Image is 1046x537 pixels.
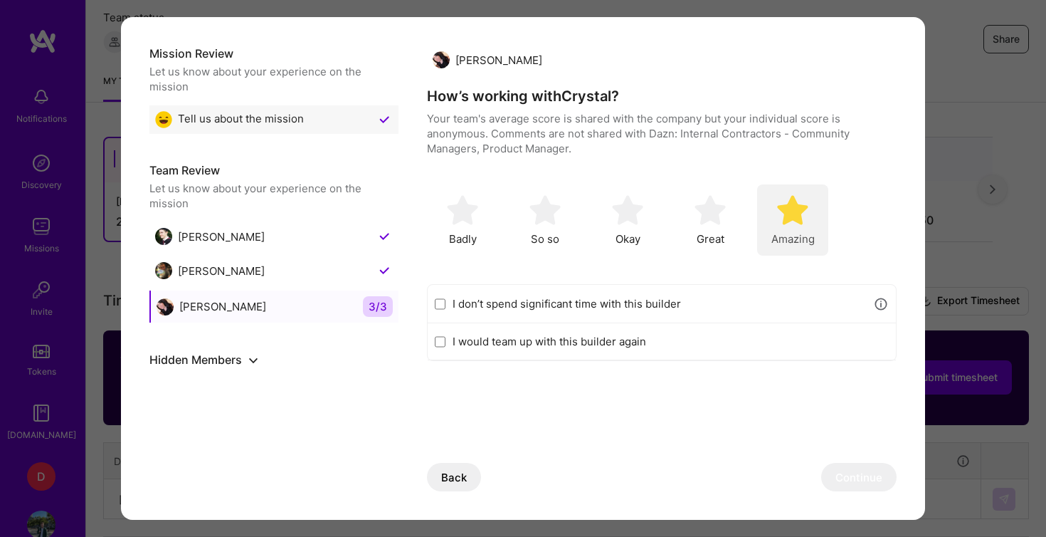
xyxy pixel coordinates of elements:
div: [PERSON_NAME] [155,262,265,279]
i: icon Info [873,296,889,313]
img: Great emoji [155,111,172,128]
span: Great [697,231,724,246]
span: 3 / 3 [363,296,393,317]
i: icon ArrowDownBlack [249,356,258,365]
h5: Hidden Members [149,351,398,368]
img: soso [447,194,478,226]
img: Crystal Scuor [157,298,174,316]
img: David Wyatt-Hupton [155,262,172,279]
span: Amazing [771,231,815,246]
div: [PERSON_NAME] [157,298,266,316]
button: Continue [821,463,897,491]
img: soso [612,194,643,226]
p: Your team's average score is shared with the company but your individual score is anonymous. Comm... [427,111,897,156]
div: Let us know about your experience on the mission [149,181,398,211]
label: I would team up with this builder again [453,334,889,349]
img: soso [777,194,808,226]
div: [PERSON_NAME] [155,228,265,245]
img: Crystal Scuor [433,51,450,68]
img: soso [529,194,561,226]
button: Back [427,463,481,491]
span: Okay [616,231,640,246]
h5: Mission Review [149,46,398,61]
span: Tell us about the mission [178,111,304,128]
button: show or hide hidden members [245,351,262,368]
div: [PERSON_NAME] [433,51,542,68]
img: Checkmark [376,262,393,279]
img: Checkmark [376,111,393,128]
div: Let us know about your experience on the mission [149,64,398,94]
h4: How’s working with Crystal ? [427,87,897,105]
img: Joseph Blackburn [155,228,172,245]
label: I don’t spend significant time with this builder [453,296,866,311]
img: soso [694,194,726,226]
div: modal [121,17,925,520]
img: Checkmark [376,228,393,245]
span: So so [531,231,559,246]
span: Badly [449,231,477,246]
h5: Team Review [149,162,398,178]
